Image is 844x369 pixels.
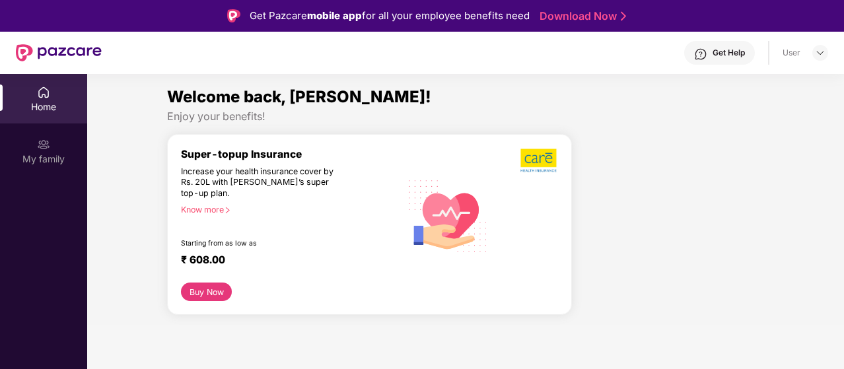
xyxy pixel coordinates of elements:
[181,283,232,301] button: Buy Now
[181,253,388,269] div: ₹ 608.00
[181,239,345,248] div: Starting from as low as
[307,9,362,22] strong: mobile app
[694,48,707,61] img: svg+xml;base64,PHN2ZyBpZD0iSGVscC0zMngzMiIgeG1sbnM9Imh0dHA6Ly93d3cudzMub3JnLzIwMDAvc3ZnIiB3aWR0aD...
[181,148,401,160] div: Super-topup Insurance
[16,44,102,61] img: New Pazcare Logo
[713,48,745,58] div: Get Help
[401,167,495,263] img: svg+xml;base64,PHN2ZyB4bWxucz0iaHR0cDovL3d3dy53My5vcmcvMjAwMC9zdmciIHhtbG5zOnhsaW5rPSJodHRwOi8vd3...
[520,148,558,173] img: b5dec4f62d2307b9de63beb79f102df3.png
[37,138,50,151] img: svg+xml;base64,PHN2ZyB3aWR0aD0iMjAiIGhlaWdodD0iMjAiIHZpZXdCb3g9IjAgMCAyMCAyMCIgZmlsbD0ibm9uZSIgeG...
[224,207,231,214] span: right
[815,48,826,58] img: svg+xml;base64,PHN2ZyBpZD0iRHJvcGRvd24tMzJ4MzIiIHhtbG5zPSJodHRwOi8vd3d3LnczLm9yZy8yMDAwL3N2ZyIgd2...
[540,9,622,23] a: Download Now
[181,166,344,199] div: Increase your health insurance cover by Rs. 20L with [PERSON_NAME]’s super top-up plan.
[227,9,240,22] img: Logo
[250,8,530,24] div: Get Pazcare for all your employee benefits need
[167,110,764,123] div: Enjoy your benefits!
[181,205,393,214] div: Know more
[167,87,431,106] span: Welcome back, [PERSON_NAME]!
[783,48,800,58] div: User
[37,86,50,99] img: svg+xml;base64,PHN2ZyBpZD0iSG9tZSIgeG1sbnM9Imh0dHA6Ly93d3cudzMub3JnLzIwMDAvc3ZnIiB3aWR0aD0iMjAiIG...
[621,9,626,23] img: Stroke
